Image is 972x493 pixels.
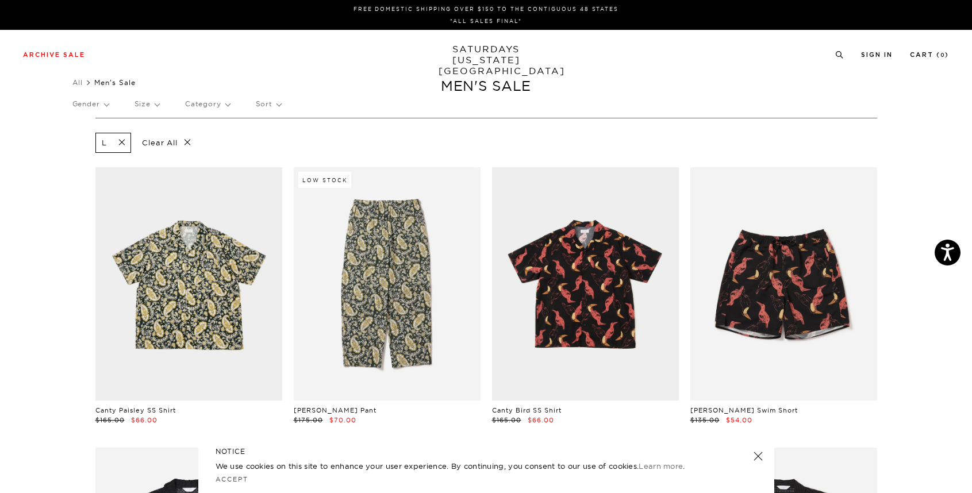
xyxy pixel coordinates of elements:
span: Men's Sale [94,78,136,87]
span: $175.00 [294,416,323,424]
a: Canty Paisley SS Shirt [95,406,176,414]
span: $66.00 [528,416,554,424]
p: L [102,138,107,148]
p: Gender [72,91,109,117]
span: $135.00 [690,416,720,424]
span: $66.00 [131,416,157,424]
span: $70.00 [329,416,356,424]
span: $165.00 [95,416,125,424]
a: Accept [216,475,249,483]
div: Low Stock [298,172,351,188]
p: Category [185,91,230,117]
p: FREE DOMESTIC SHIPPING OVER $150 TO THE CONTIGUOUS 48 STATES [28,5,944,13]
h5: NOTICE [216,446,757,457]
p: Sort [256,91,281,117]
a: Learn more [639,461,683,471]
a: Cart (0) [910,52,949,58]
a: Archive Sale [23,52,85,58]
p: We use cookies on this site to enhance your user experience. By continuing, you consent to our us... [216,460,716,472]
a: [PERSON_NAME] Swim Short [690,406,798,414]
p: Clear All [137,133,196,153]
a: All [72,78,83,87]
a: Sign In [861,52,893,58]
span: $165.00 [492,416,521,424]
span: $54.00 [726,416,752,424]
small: 0 [940,53,945,58]
a: [PERSON_NAME] Pant [294,406,376,414]
a: SATURDAYS[US_STATE][GEOGRAPHIC_DATA] [439,44,533,76]
p: Size [135,91,159,117]
p: *ALL SALES FINAL* [28,17,944,25]
a: Canty Bird SS Shirt [492,406,562,414]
